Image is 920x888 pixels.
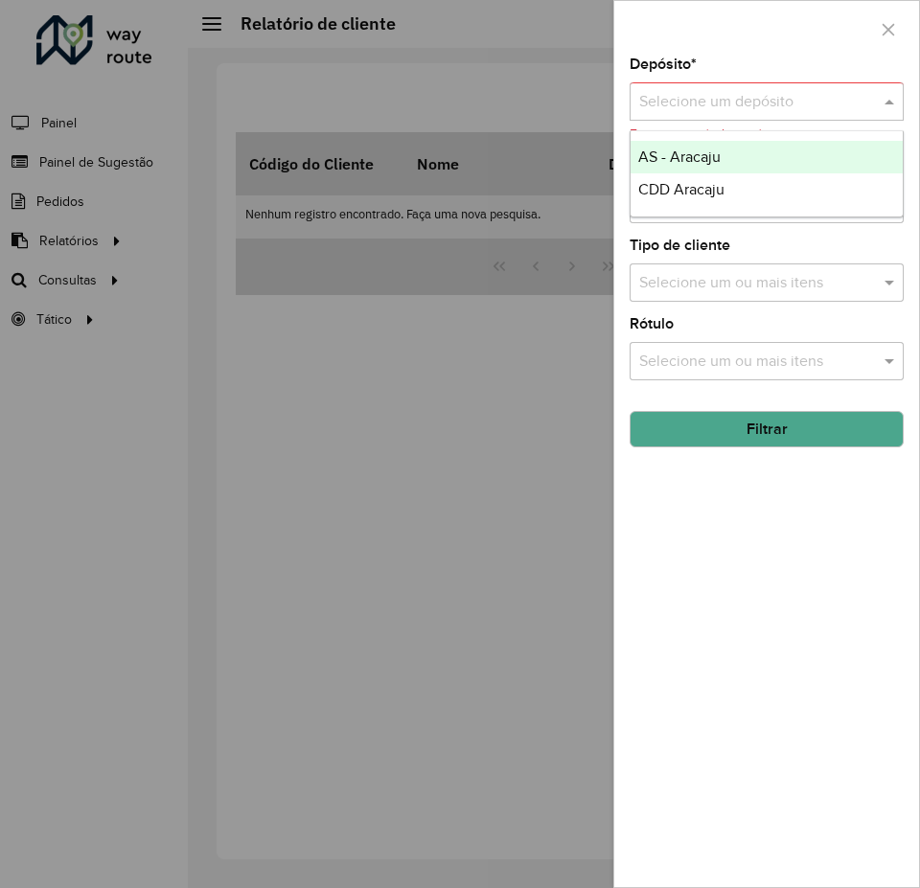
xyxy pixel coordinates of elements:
[638,148,721,165] span: AS - Aracaju
[630,130,904,217] ng-dropdown-panel: Options list
[630,312,674,335] label: Rótulo
[630,127,778,142] formly-validation-message: Este campo é obrigatório
[638,181,724,197] span: CDD Aracaju
[630,234,730,257] label: Tipo de cliente
[630,411,904,447] button: Filtrar
[630,53,697,76] label: Depósito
